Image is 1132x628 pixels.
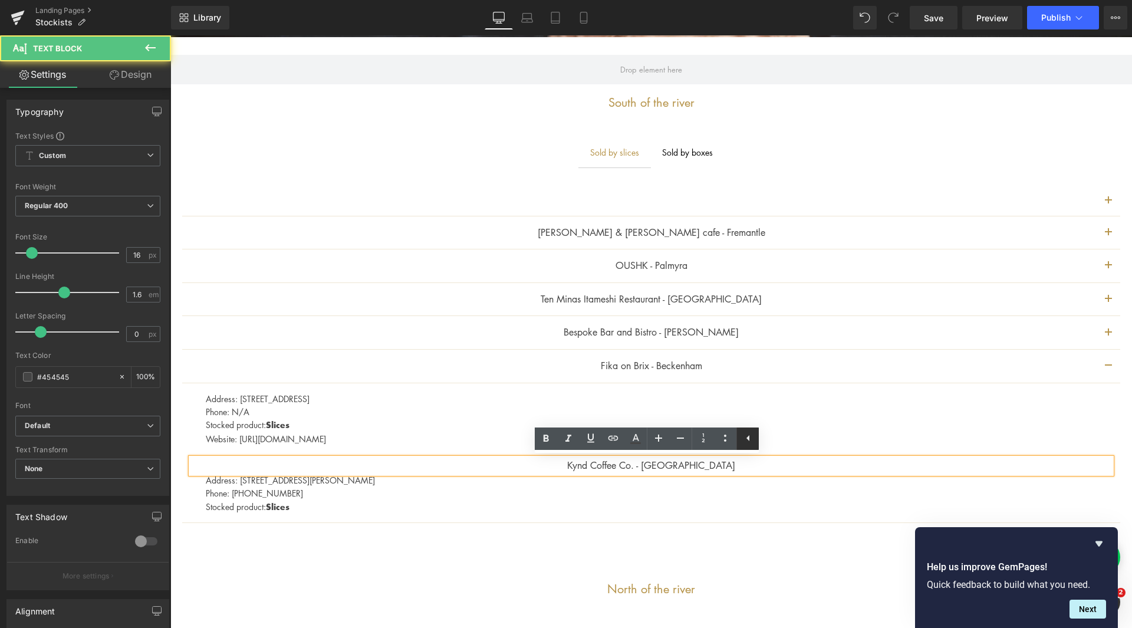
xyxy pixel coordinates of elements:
[1070,600,1106,619] button: Next question
[1041,13,1071,22] span: Publish
[962,6,1022,29] a: Preview
[881,6,905,29] button: Redo
[15,312,160,320] div: Letter Spacing
[35,257,926,272] p: Ten Minas Itameshi Restaurant - [GEOGRAPHIC_DATA]
[1104,6,1127,29] button: More
[149,330,159,338] span: px
[570,6,598,29] a: Mobile
[39,151,66,161] b: Custom
[131,367,160,387] div: %
[149,291,159,298] span: em
[35,323,926,338] p: Fika on Brix - Beckenham
[25,464,43,473] b: None
[15,233,160,241] div: Font Size
[15,183,160,191] div: Font Weight
[171,6,229,29] a: New Library
[15,505,67,522] div: Text Shadow
[853,6,877,29] button: Undo
[1092,537,1106,551] button: Hide survey
[35,452,133,463] span: Phone: [PHONE_NUMBER]
[25,201,68,210] b: Regular 400
[96,383,119,396] b: Slices
[927,537,1106,619] div: Help us improve GemPages!
[927,560,1106,574] h2: Help us improve GemPages!
[35,190,926,205] p: [PERSON_NAME] & [PERSON_NAME] cafe - Fremantle
[35,383,941,396] p: Stocked product:
[35,290,926,305] p: Bespoke Bar and Bistro - [PERSON_NAME]
[35,465,941,478] p: Stocked product:
[15,536,123,548] div: Enable
[15,446,160,454] div: Text Transform
[927,579,1106,590] p: Quick feedback to build what you need.
[35,6,171,15] a: Landing Pages
[1027,6,1099,29] button: Publish
[35,370,79,382] span: Phone: N/A
[35,18,73,27] span: Stockists
[35,397,941,410] p: Website: [URL][DOMAIN_NAME]
[513,6,541,29] a: Laptop
[485,6,513,29] a: Desktop
[35,357,941,370] p: Address: [STREET_ADDRESS]
[541,6,570,29] a: Tablet
[15,600,55,616] div: Alignment
[88,61,173,88] a: Design
[37,370,113,383] input: Color
[924,12,943,24] span: Save
[25,421,50,431] i: Default
[492,110,542,123] div: Sold by boxes
[35,223,926,238] p: OUSHK - Palmyra
[15,402,160,410] div: Font
[15,351,160,360] div: Text Color
[149,251,159,259] span: px
[15,272,160,281] div: Line Height
[15,100,64,117] div: Typography
[976,12,1008,24] span: Preview
[96,465,119,478] b: Slices
[7,562,169,590] button: More settings
[420,110,469,123] div: Sold by slices
[21,423,941,438] p: Kynd Coffee Co. - [GEOGRAPHIC_DATA]
[15,131,160,140] div: Text Styles
[1116,588,1126,597] span: 2
[35,438,941,451] p: Address: [STREET_ADDRESS][PERSON_NAME]
[33,44,82,53] span: Text Block
[62,571,110,581] p: More settings
[193,12,221,23] span: Library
